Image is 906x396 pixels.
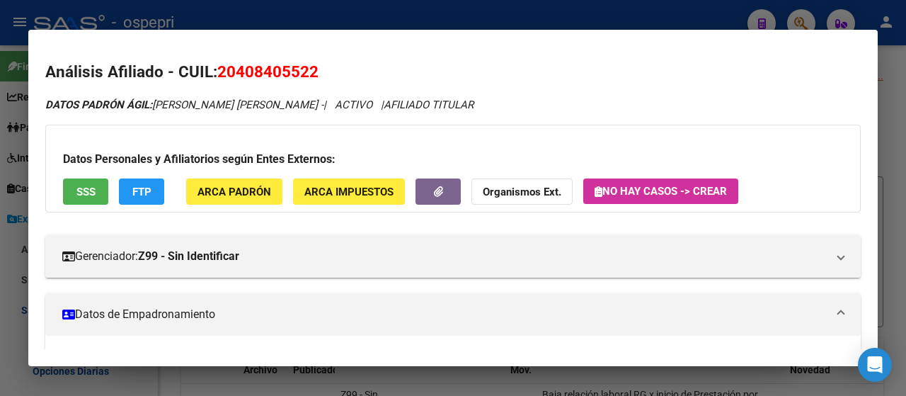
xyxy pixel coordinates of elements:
span: FTP [132,186,151,198]
button: FTP [119,179,164,205]
h2: Análisis Afiliado - CUIL: [45,60,861,84]
button: SSS [63,179,108,205]
h3: Datos Personales y Afiliatorios según Entes Externos: [63,151,843,168]
span: No hay casos -> Crear [595,185,727,198]
button: No hay casos -> Crear [583,179,738,204]
span: AFILIADO TITULAR [384,98,474,111]
strong: DATOS PADRÓN ÁGIL: [45,98,152,111]
span: [PERSON_NAME] [PERSON_NAME] - [45,98,323,111]
mat-expansion-panel-header: Datos de Empadronamiento [45,293,861,336]
mat-expansion-panel-header: Gerenciador:Z99 - Sin Identificar [45,235,861,278]
span: SSS [76,186,96,198]
button: Organismos Ext. [471,179,573,205]
strong: Organismos Ext. [483,186,561,198]
span: ARCA Impuestos [304,186,394,198]
div: Open Intercom Messenger [858,348,892,382]
span: ARCA Padrón [197,186,271,198]
span: 20408405522 [217,62,319,81]
button: ARCA Impuestos [293,179,405,205]
i: | ACTIVO | [45,98,474,111]
mat-panel-title: Gerenciador: [62,248,827,265]
mat-panel-title: Datos de Empadronamiento [62,306,827,323]
button: ARCA Padrón [186,179,282,205]
strong: Z99 - Sin Identificar [138,248,239,265]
